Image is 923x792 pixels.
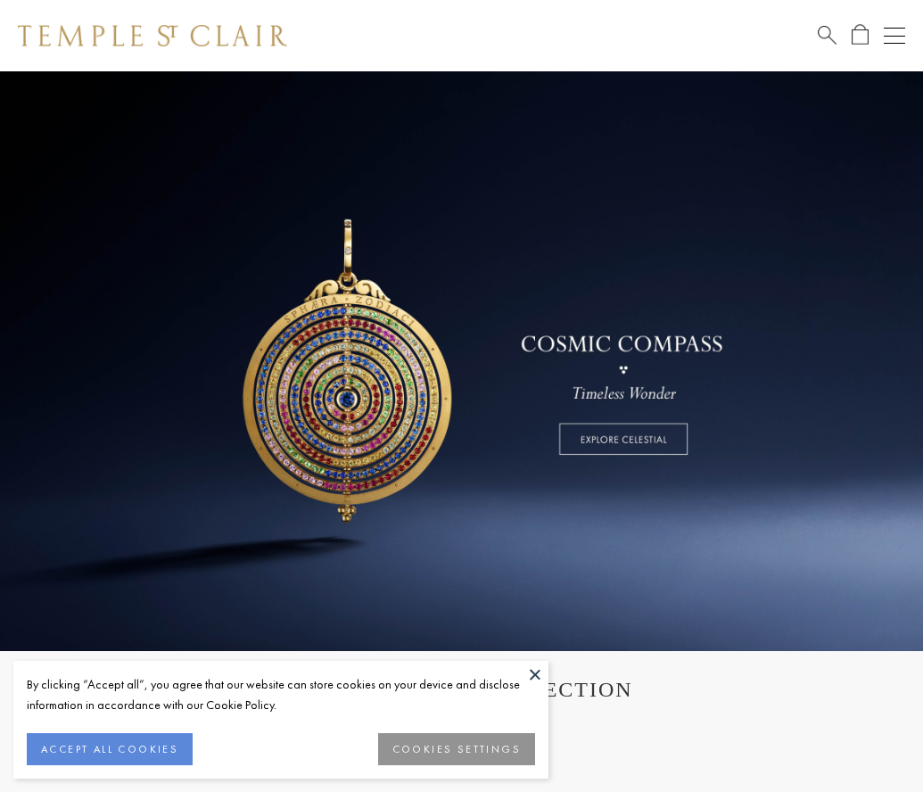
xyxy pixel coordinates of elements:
button: Open navigation [884,25,905,46]
a: Search [818,24,836,46]
div: By clicking “Accept all”, you agree that our website can store cookies on your device and disclos... [27,674,535,715]
button: ACCEPT ALL COOKIES [27,733,193,765]
button: COOKIES SETTINGS [378,733,535,765]
a: Open Shopping Bag [852,24,869,46]
img: Temple St. Clair [18,25,287,46]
